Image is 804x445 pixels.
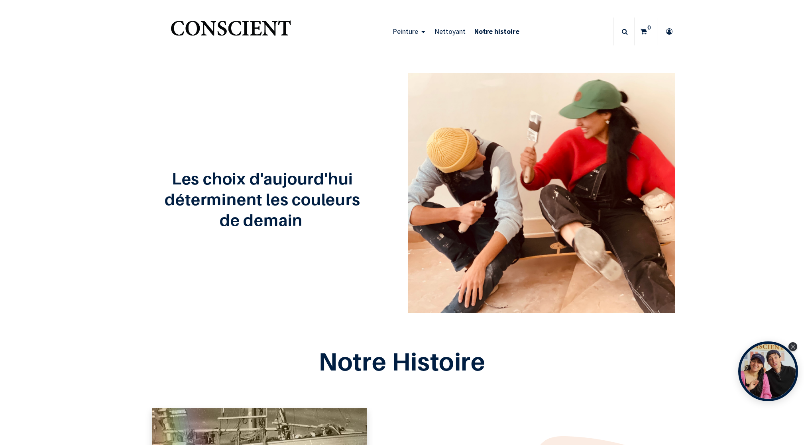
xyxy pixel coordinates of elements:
font: Notre Histoire [318,347,486,376]
h2: de demain [129,211,396,229]
span: Nettoyant [434,27,466,36]
span: Peinture [393,27,418,36]
div: Open Tolstoy [738,341,798,401]
a: Logo of Conscient [169,16,292,47]
div: Tolstoy bubble widget [738,341,798,401]
div: Close Tolstoy widget [788,342,797,351]
iframe: Tidio Chat [763,394,800,431]
sup: 0 [645,24,653,31]
h2: déterminent les couleurs [129,190,396,208]
h2: Les choix d'aujourd'hui [129,170,396,187]
a: 0 [635,18,657,45]
div: Open Tolstoy widget [738,341,798,401]
img: Conscient [169,16,292,47]
a: Peinture [388,18,430,45]
span: Notre histoire [474,27,519,36]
